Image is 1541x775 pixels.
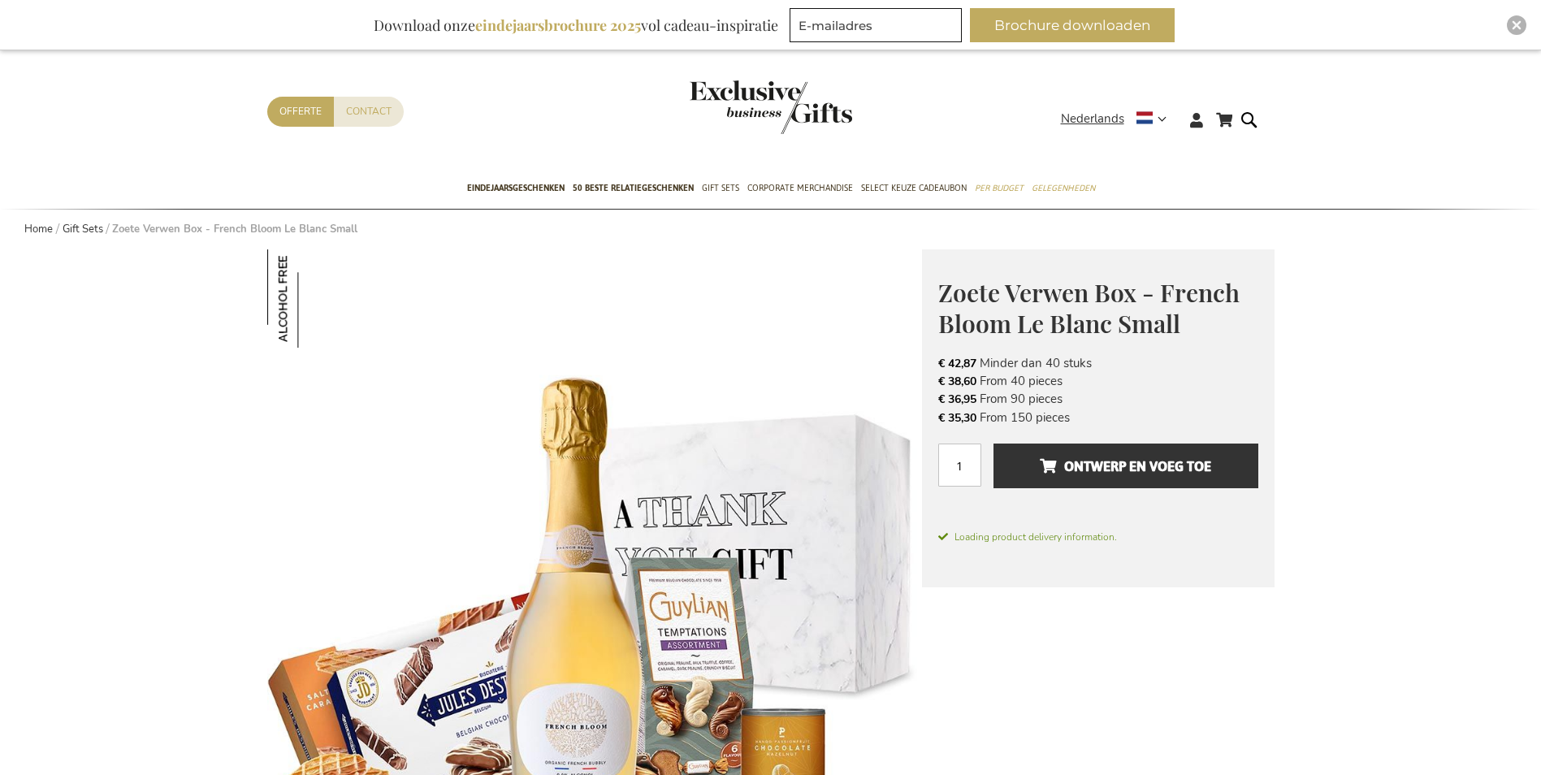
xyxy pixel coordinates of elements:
[1032,180,1095,197] span: Gelegenheden
[366,8,786,42] div: Download onze vol cadeau-inspiratie
[938,354,1258,372] li: Minder dan 40 stuks
[267,97,334,127] a: Offerte
[690,80,771,134] a: store logo
[938,444,981,487] input: Aantal
[993,444,1257,488] button: Ontwerp en voeg toe
[938,276,1240,340] span: Zoete Verwen Box - French Bloom Le Blanc Small
[938,392,976,407] span: € 36,95
[938,530,1258,544] span: Loading product delivery information.
[1507,15,1526,35] div: Close
[1512,20,1522,30] img: Close
[790,8,967,47] form: marketing offers and promotions
[970,8,1175,42] button: Brochure downloaden
[938,409,1258,426] li: From 150 pieces
[475,15,641,35] b: eindejaarsbrochure 2025
[24,222,53,236] a: Home
[938,410,976,426] span: € 35,30
[975,180,1024,197] span: Per Budget
[1061,110,1177,128] div: Nederlands
[861,180,967,197] span: Select Keuze Cadeaubon
[112,222,357,236] strong: Zoete Verwen Box - French Bloom Le Blanc Small
[790,8,962,42] input: E-mailadres
[938,356,976,371] span: € 42,87
[938,372,1258,390] li: From 40 pieces
[690,80,852,134] img: Exclusive Business gifts logo
[938,390,1258,408] li: From 90 pieces
[334,97,404,127] a: Contact
[63,222,103,236] a: Gift Sets
[702,180,739,197] span: Gift Sets
[938,374,976,389] span: € 38,60
[747,180,853,197] span: Corporate Merchandise
[1040,453,1211,479] span: Ontwerp en voeg toe
[1061,110,1124,128] span: Nederlands
[573,180,694,197] span: 50 beste relatiegeschenken
[267,249,366,348] img: Zoete Verwen Box - French Bloom Le Blanc Small
[467,180,565,197] span: Eindejaarsgeschenken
